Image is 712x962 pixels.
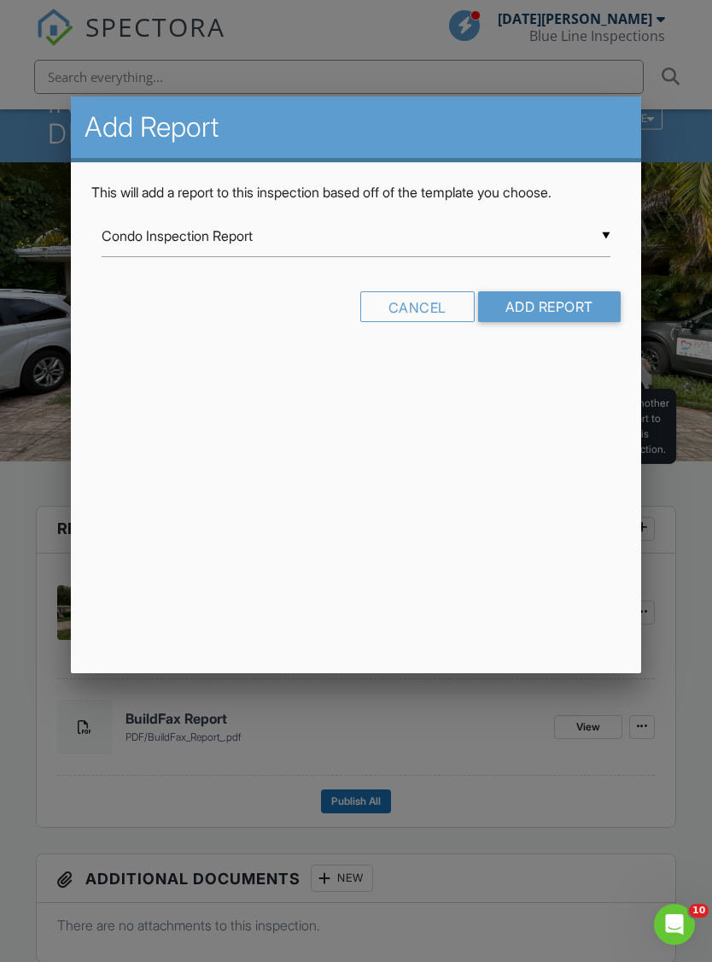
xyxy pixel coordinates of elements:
[689,904,709,918] span: 10
[478,291,621,322] input: Add Report
[654,904,695,945] iframe: Intercom live chat
[360,291,475,322] div: Cancel
[91,183,620,202] p: This will add a report to this inspection based off of the template you choose.
[85,110,627,144] h2: Add Report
